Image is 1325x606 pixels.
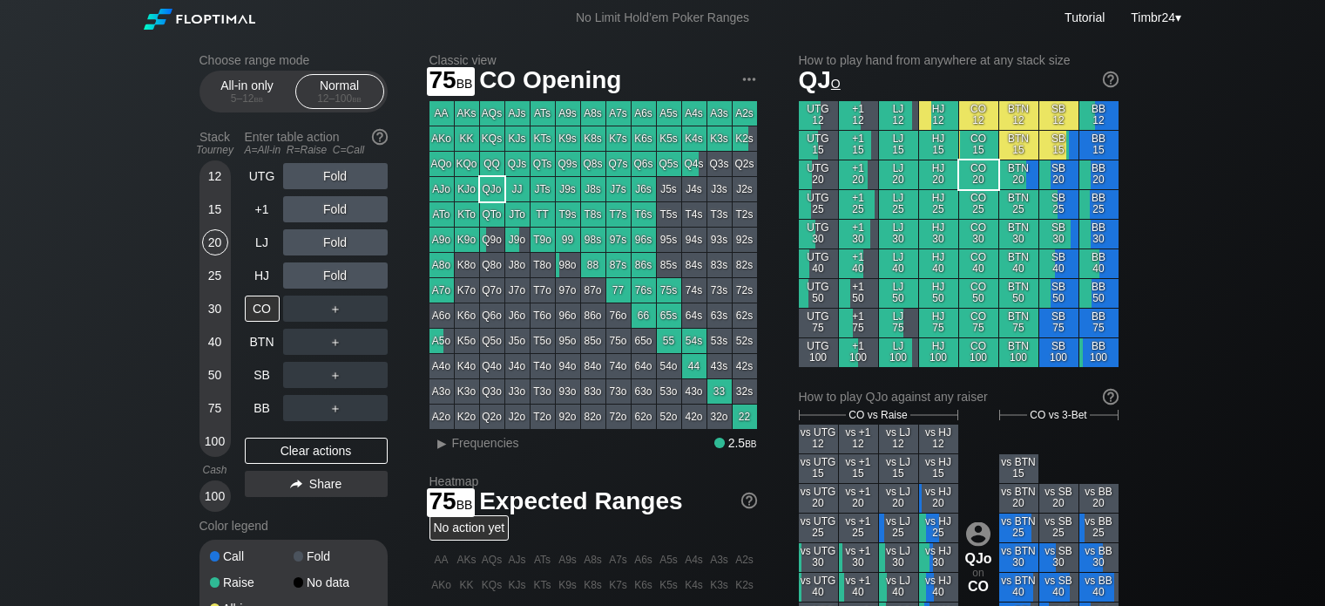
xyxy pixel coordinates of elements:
[657,177,681,201] div: J5s
[959,309,998,337] div: CO 75
[531,354,555,378] div: T4o
[1079,279,1119,308] div: BB 50
[505,228,530,252] div: J9o
[799,390,1119,404] div: How to play QJo against any raiser
[254,92,264,105] span: bb
[733,101,757,126] div: A2s
[733,202,757,227] div: T2s
[581,329,605,353] div: 85o
[999,101,1038,130] div: BTN 12
[919,160,958,189] div: HJ 20
[879,309,918,337] div: LJ 75
[799,190,838,219] div: UTG 25
[632,177,656,201] div: J6s
[999,220,1038,249] div: BTN 30
[429,253,454,277] div: A8o
[556,253,580,277] div: 98o
[632,101,656,126] div: A6s
[455,329,479,353] div: K5o
[733,253,757,277] div: 82s
[245,144,388,156] div: A=All-in R=Raise C=Call
[283,163,388,189] div: Fold
[455,126,479,151] div: KK
[733,152,757,176] div: Q2s
[606,253,631,277] div: 87s
[733,329,757,353] div: 52s
[245,163,280,189] div: UTG
[959,338,998,367] div: CO 100
[919,220,958,249] div: HJ 30
[682,177,706,201] div: J4s
[959,190,998,219] div: CO 25
[657,152,681,176] div: Q5s
[707,228,732,252] div: 93s
[707,354,732,378] div: 43s
[455,405,479,429] div: K2o
[505,303,530,328] div: J6o
[245,395,280,421] div: BB
[531,126,555,151] div: KTs
[999,249,1038,278] div: BTN 40
[556,202,580,227] div: T9s
[733,126,757,151] div: K2s
[581,278,605,303] div: 87o
[202,395,228,421] div: 75
[429,101,454,126] div: AA
[657,354,681,378] div: 54o
[606,177,631,201] div: J7s
[455,202,479,227] div: KTo
[300,75,380,108] div: Normal
[455,354,479,378] div: K4o
[429,354,454,378] div: A4o
[959,160,998,189] div: CO 20
[1126,8,1183,27] div: ▾
[1039,279,1078,308] div: SB 50
[682,405,706,429] div: 42o
[657,126,681,151] div: K5s
[283,362,388,388] div: ＋
[959,101,998,130] div: CO 12
[531,278,555,303] div: T7o
[919,249,958,278] div: HJ 40
[959,220,998,249] div: CO 30
[429,405,454,429] div: A2o
[707,278,732,303] div: 73s
[879,101,918,130] div: LJ 12
[480,253,504,277] div: Q8o
[505,126,530,151] div: KJs
[632,253,656,277] div: 86s
[879,220,918,249] div: LJ 30
[919,190,958,219] div: HJ 25
[581,228,605,252] div: 98s
[1079,131,1119,160] div: BB 15
[429,177,454,201] div: AJo
[283,196,388,222] div: Fold
[581,177,605,201] div: J8s
[429,379,454,404] div: A3o
[879,160,918,189] div: LJ 20
[606,405,631,429] div: 72o
[959,131,998,160] div: CO 15
[531,202,555,227] div: TT
[879,190,918,219] div: LJ 25
[606,228,631,252] div: 97s
[799,249,838,278] div: UTG 40
[839,101,878,130] div: +1 12
[581,354,605,378] div: 84o
[556,152,580,176] div: Q9s
[202,483,228,509] div: 100
[505,101,530,126] div: AJs
[370,127,389,146] img: help.32db89a4.svg
[245,123,388,163] div: Enter table action
[632,329,656,353] div: 65o
[879,338,918,367] div: LJ 100
[606,303,631,328] div: 76o
[879,249,918,278] div: LJ 40
[1079,249,1119,278] div: BB 40
[632,303,656,328] div: 66
[799,279,838,308] div: UTG 50
[632,202,656,227] div: T6s
[733,228,757,252] div: 92s
[733,354,757,378] div: 42s
[919,101,958,130] div: HJ 12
